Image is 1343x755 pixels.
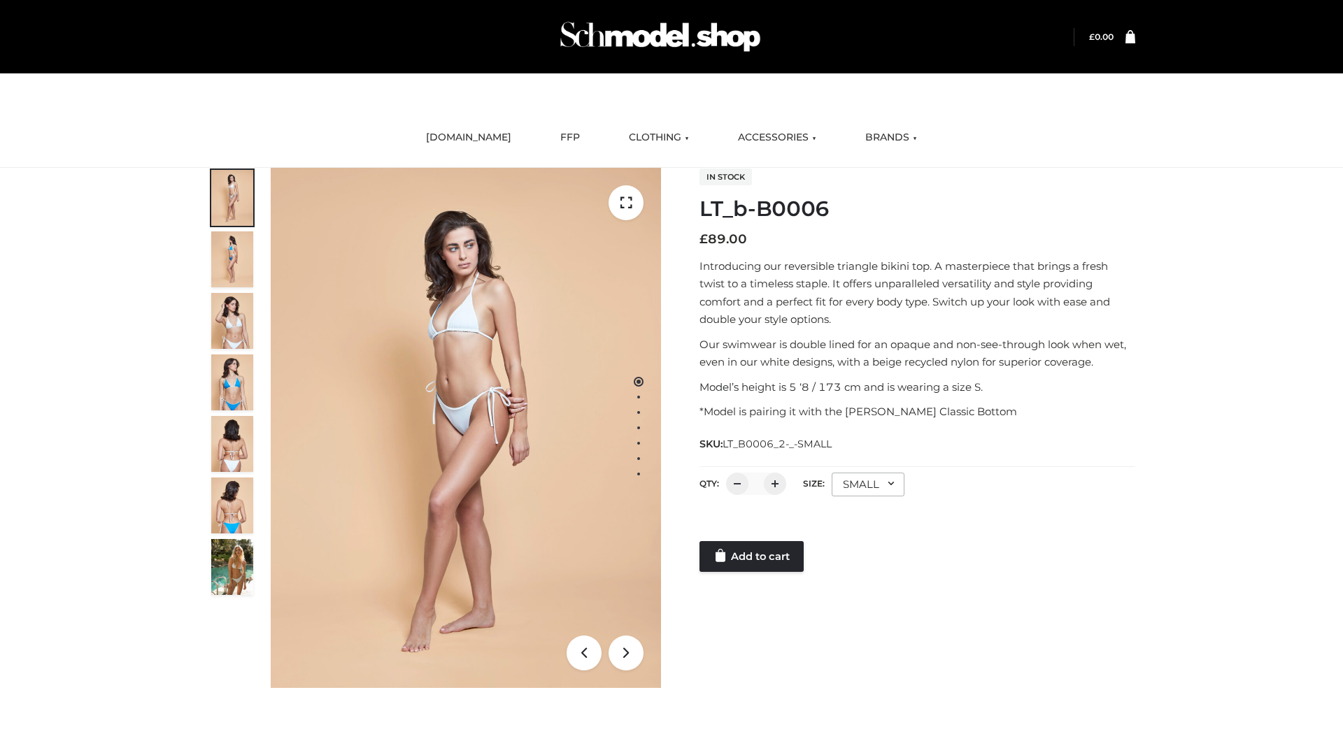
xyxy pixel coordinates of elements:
[699,196,1135,222] h1: LT_b-B0006
[618,122,699,153] a: CLOTHING
[211,477,253,533] img: ArielClassicBikiniTop_CloudNine_AzureSky_OW114ECO_8-scaled.jpg
[211,293,253,349] img: ArielClassicBikiniTop_CloudNine_AzureSky_OW114ECO_3-scaled.jpg
[699,403,1135,421] p: *Model is pairing it with the [PERSON_NAME] Classic Bottom
[211,170,253,226] img: ArielClassicBikiniTop_CloudNine_AzureSky_OW114ECO_1-scaled.jpg
[699,478,719,489] label: QTY:
[211,539,253,595] img: Arieltop_CloudNine_AzureSky2.jpg
[699,336,1135,371] p: Our swimwear is double lined for an opaque and non-see-through look when wet, even in our white d...
[1089,31,1095,42] span: £
[803,478,825,489] label: Size:
[550,122,590,153] a: FFP
[699,231,747,247] bdi: 89.00
[699,436,833,452] span: SKU:
[832,473,904,496] div: SMALL
[211,354,253,410] img: ArielClassicBikiniTop_CloudNine_AzureSky_OW114ECO_4-scaled.jpg
[855,122,928,153] a: BRANDS
[271,168,661,688] img: ArielClassicBikiniTop_CloudNine_AzureSky_OW114ECO_1
[699,168,752,185] span: In stock
[699,231,708,247] span: £
[1089,31,1114,42] a: £0.00
[699,541,804,572] a: Add to cart
[727,122,827,153] a: ACCESSORIES
[211,231,253,287] img: ArielClassicBikiniTop_CloudNine_AzureSky_OW114ECO_2-scaled.jpg
[723,438,832,450] span: LT_B0006_2-_-SMALL
[211,416,253,472] img: ArielClassicBikiniTop_CloudNine_AzureSky_OW114ECO_7-scaled.jpg
[1089,31,1114,42] bdi: 0.00
[555,9,765,64] img: Schmodel Admin 964
[699,378,1135,396] p: Model’s height is 5 ‘8 / 173 cm and is wearing a size S.
[415,122,522,153] a: [DOMAIN_NAME]
[699,257,1135,329] p: Introducing our reversible triangle bikini top. A masterpiece that brings a fresh twist to a time...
